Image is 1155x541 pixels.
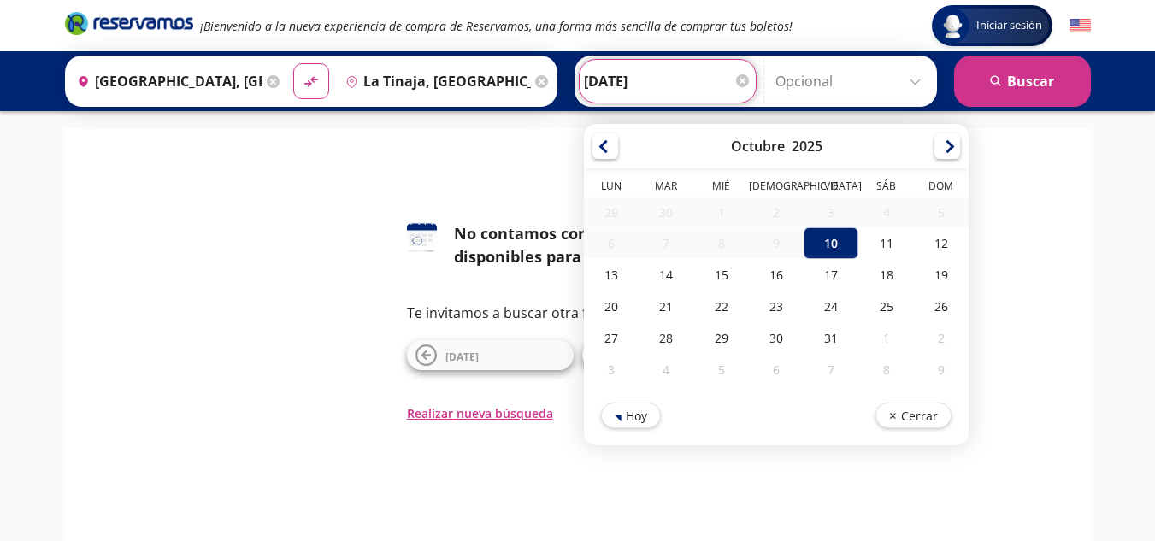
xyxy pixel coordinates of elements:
button: Realizar nueva búsqueda [407,404,553,422]
div: 23-Oct-25 [748,291,803,322]
div: 30-Oct-25 [748,322,803,354]
div: 20-Oct-25 [584,291,639,322]
div: 16-Oct-25 [748,259,803,291]
th: Miércoles [693,179,748,197]
div: 02-Oct-25 [748,197,803,227]
div: 22-Oct-25 [693,291,748,322]
em: ¡Bienvenido a la nueva experiencia de compra de Reservamos, una forma más sencilla de comprar tus... [200,18,793,34]
input: Buscar Origen [70,60,262,103]
input: Buscar Destino [339,60,531,103]
i: Brand Logo [65,10,193,36]
div: 10-Oct-25 [804,227,858,259]
button: [DATE] [582,340,749,370]
div: 09-Oct-25 [748,228,803,258]
div: 11-Oct-25 [858,227,913,259]
div: 2025 [791,137,822,156]
a: Brand Logo [65,10,193,41]
button: Hoy [601,403,661,428]
div: 07-Nov-25 [804,354,858,385]
div: 14-Oct-25 [639,259,693,291]
input: Elegir Fecha [584,60,751,103]
th: Martes [639,179,693,197]
div: 17-Oct-25 [804,259,858,291]
div: Octubre [730,137,784,156]
th: Lunes [584,179,639,197]
div: 02-Nov-25 [913,322,968,354]
div: 27-Oct-25 [584,322,639,354]
div: 03-Nov-25 [584,354,639,385]
div: 05-Oct-25 [913,197,968,227]
div: 31-Oct-25 [804,322,858,354]
div: 08-Oct-25 [693,228,748,258]
span: [DATE] [445,350,479,364]
div: 01-Oct-25 [693,197,748,227]
th: Jueves [748,179,803,197]
div: 15-Oct-25 [693,259,748,291]
div: 01-Nov-25 [858,322,913,354]
button: [DATE] [407,340,574,370]
div: 06-Nov-25 [748,354,803,385]
button: Cerrar [875,403,951,428]
th: Domingo [913,179,968,197]
button: Buscar [954,56,1091,107]
div: 13-Oct-25 [584,259,639,291]
div: 25-Oct-25 [858,291,913,322]
span: Iniciar sesión [969,17,1049,34]
div: 28-Oct-25 [639,322,693,354]
th: Viernes [804,179,858,197]
div: 24-Oct-25 [804,291,858,322]
div: 30-Sep-25 [639,197,693,227]
div: 26-Oct-25 [913,291,968,322]
div: 29-Oct-25 [693,322,748,354]
div: 08-Nov-25 [858,354,913,385]
div: 05-Nov-25 [693,354,748,385]
div: 04-Oct-25 [858,197,913,227]
div: No contamos con horarios disponibles para esta fecha [454,222,749,268]
div: 03-Oct-25 [804,197,858,227]
p: Te invitamos a buscar otra fecha o ruta [407,303,749,323]
div: 18-Oct-25 [858,259,913,291]
div: 04-Nov-25 [639,354,693,385]
div: 09-Nov-25 [913,354,968,385]
div: 21-Oct-25 [639,291,693,322]
div: 12-Oct-25 [913,227,968,259]
div: 19-Oct-25 [913,259,968,291]
div: 07-Oct-25 [639,228,693,258]
div: 29-Sep-25 [584,197,639,227]
th: Sábado [858,179,913,197]
button: English [1070,15,1091,37]
div: 06-Oct-25 [584,228,639,258]
input: Opcional [775,60,928,103]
